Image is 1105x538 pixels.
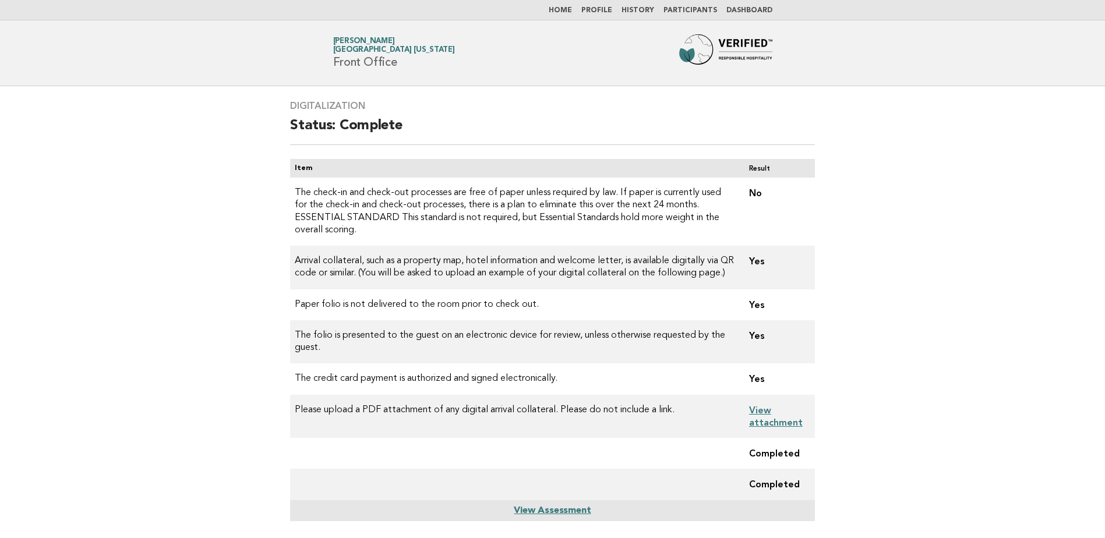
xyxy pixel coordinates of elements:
td: Yes [740,246,815,289]
a: Profile [581,7,612,14]
td: Paper folio is not delivered to the room prior to check out. [290,289,740,320]
th: Item [290,159,740,178]
th: Result [740,159,815,178]
td: Yes [740,320,815,364]
td: Yes [740,363,815,394]
td: Arrival collateral, such as a property map, hotel information and welcome letter, is available di... [290,246,740,289]
img: Forbes Travel Guide [679,34,772,72]
h3: Digitalization [290,100,815,112]
td: Completed [740,438,815,469]
a: History [622,7,654,14]
a: View Assessment [514,506,591,515]
td: Completed [740,469,815,500]
td: The credit card payment is authorized and signed electronically. [290,363,740,394]
td: Yes [740,289,815,320]
td: No [740,178,815,246]
td: Please upload a PDF attachment of any digital arrival collateral. Please do not include a link. [290,395,740,438]
h1: Front Office [333,38,455,68]
a: [PERSON_NAME][GEOGRAPHIC_DATA] [US_STATE] [333,37,455,54]
span: [GEOGRAPHIC_DATA] [US_STATE] [333,47,455,54]
a: Dashboard [726,7,772,14]
td: The folio is presented to the guest on an electronic device for review, unless otherwise requeste... [290,320,740,364]
a: Participants [663,7,717,14]
h2: Status: Complete [290,116,815,145]
a: View attachment [749,405,803,428]
a: Home [549,7,572,14]
td: The check-in and check-out processes are free of paper unless required by law. If paper is curren... [290,178,740,246]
